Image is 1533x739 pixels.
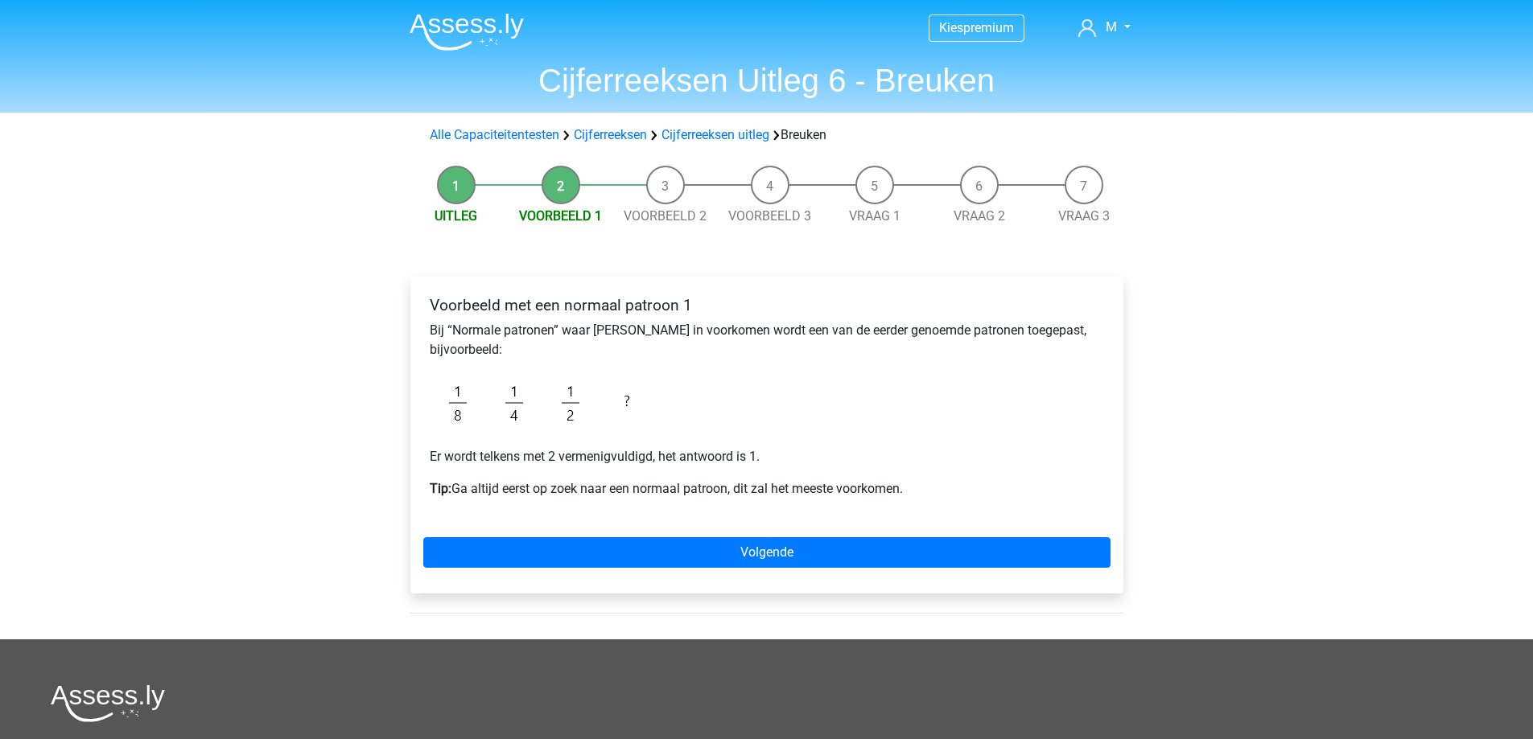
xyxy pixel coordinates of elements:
img: Fractions_example_1.png [430,372,655,434]
a: Kiespremium [929,17,1024,39]
a: Voorbeeld 1 [519,208,602,224]
span: premium [963,20,1014,35]
div: Breuken [423,125,1111,145]
a: M [1072,18,1136,37]
a: Uitleg [435,208,477,224]
img: Assessly [410,13,524,51]
a: Voorbeeld 2 [624,208,707,224]
p: Er wordt telkens met 2 vermenigvuldigd, het antwoord is 1. [430,447,1104,466]
span: M [1106,19,1117,35]
a: Vraag 1 [849,208,900,224]
a: Vraag 3 [1058,208,1110,224]
p: Ga altijd eerst op zoek naar een normaal patroon, dit zal het meeste voorkomen. [430,479,1104,499]
a: Volgende [423,537,1111,568]
span: Kies [939,20,963,35]
a: Alle Capaciteitentesten [430,127,559,142]
a: Voorbeeld 3 [728,208,811,224]
img: Assessly logo [51,684,165,722]
h4: Voorbeeld met een normaal patroon 1 [430,296,1104,314]
a: Vraag 2 [954,208,1005,224]
b: Tip: [430,481,451,496]
p: Bij “Normale patronen” waar [PERSON_NAME] in voorkomen wordt een van de eerder genoemde patronen ... [430,321,1104,359]
a: Cijferreeksen uitleg [661,127,769,142]
a: Cijferreeksen [574,127,647,142]
h1: Cijferreeksen Uitleg 6 - Breuken [397,61,1137,100]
